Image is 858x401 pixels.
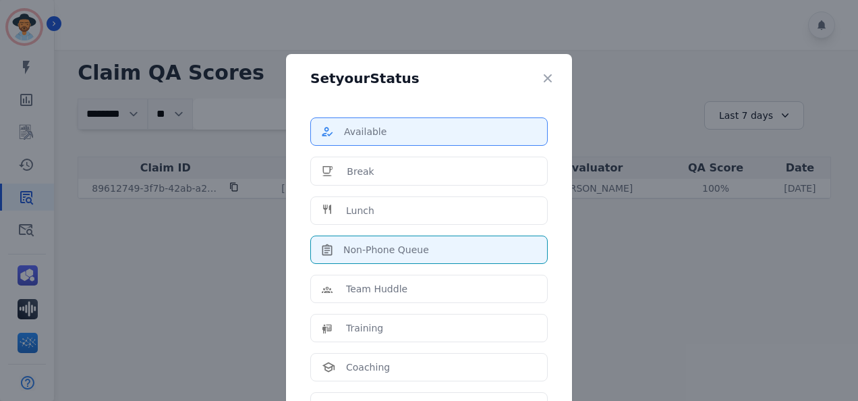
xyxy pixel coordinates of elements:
[346,360,390,374] p: Coaching
[346,321,383,335] p: Training
[310,72,420,85] h5: Set your Status
[343,243,429,257] p: Non-Phone Queue
[347,165,374,178] p: Break
[344,125,387,138] p: Available
[346,282,407,296] p: Team Huddle
[322,362,335,373] img: icon
[322,282,335,296] img: icon
[322,204,335,217] img: icon
[322,164,336,178] img: icon
[322,127,333,137] img: icon
[346,204,374,217] p: Lunch
[322,244,333,256] img: icon
[322,321,335,335] img: icon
